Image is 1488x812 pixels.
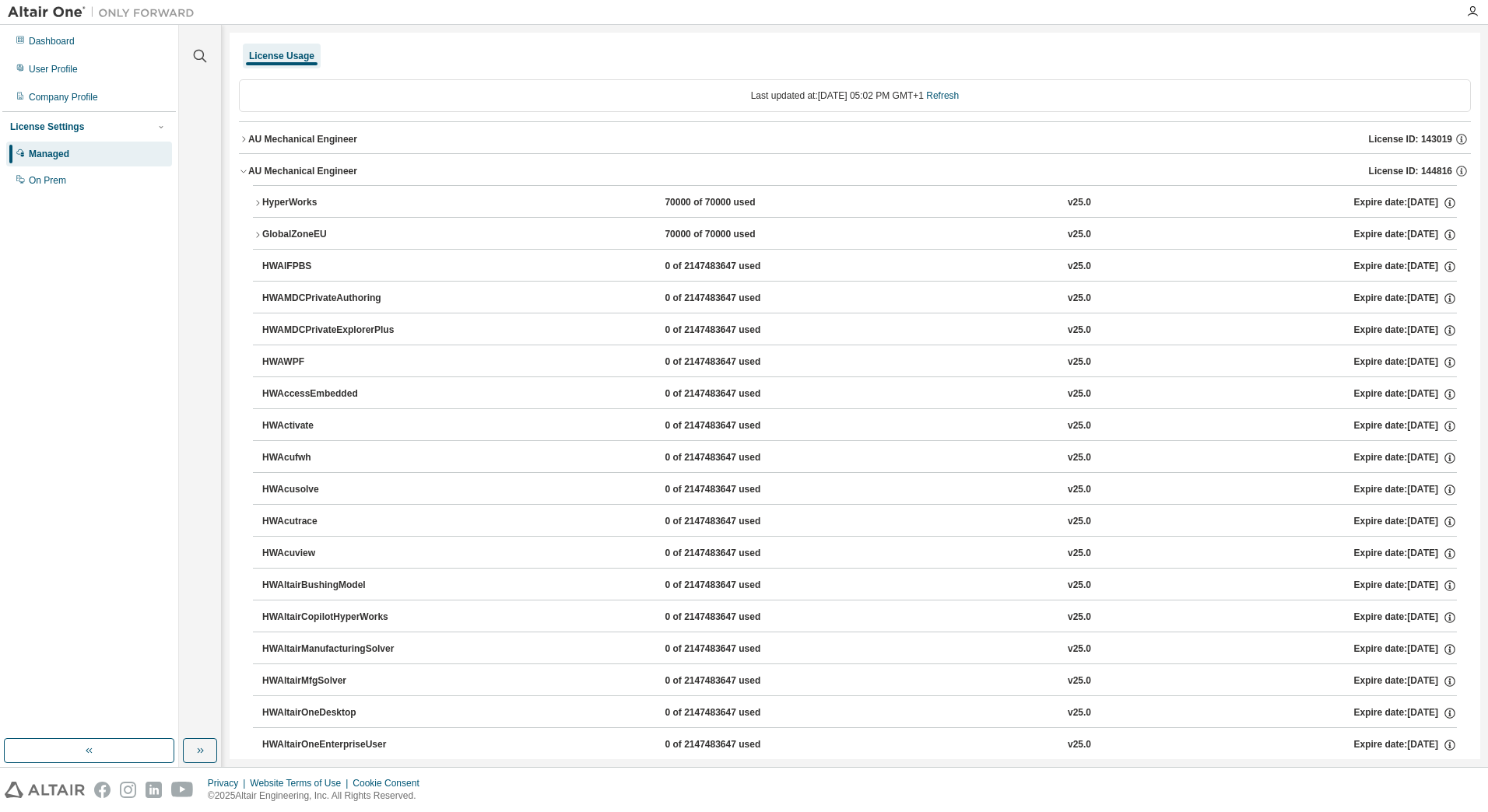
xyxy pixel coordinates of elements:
div: 0 of 2147483647 used [665,674,805,688]
span: License ID: 144816 [1369,165,1452,177]
img: linkedin.svg [146,782,162,798]
button: HWAltairOneEnterpriseUser0 of 2147483647 usedv25.0Expire date:[DATE] [262,728,1457,762]
div: v25.0 [1068,611,1091,625]
div: Privacy [208,777,250,789]
div: 0 of 2147483647 used [665,260,805,274]
span: License ID: 143019 [1369,133,1452,145]
div: HWAcutrace [262,515,402,529]
div: HWAMDCPrivateAuthoring [262,292,402,306]
div: GlobalZoneEU [262,228,402,242]
button: HWActivate0 of 2147483647 usedv25.0Expire date:[DATE] [262,409,1457,443]
div: v25.0 [1068,419,1091,433]
div: HWAltairCopilotHyperWorks [262,611,402,625]
div: License Settings [10,121,84,133]
button: HyperWorks70000 of 70000 usedv25.0Expire date:[DATE] [253,186,1457,220]
div: HWAcusolve [262,483,402,497]
div: Expire date: [DATE] [1353,611,1456,625]
button: HWAcuview0 of 2147483647 usedv25.0Expire date:[DATE] [262,537,1457,571]
div: 0 of 2147483647 used [665,642,805,656]
div: HWAltairManufacturingSolver [262,642,402,656]
div: 0 of 2147483647 used [665,611,805,625]
div: v25.0 [1068,260,1091,274]
div: HWAWPF [262,355,402,369]
div: 70000 of 70000 used [665,196,805,210]
button: HWAccessEmbedded0 of 2147483647 usedv25.0Expire date:[DATE] [262,377,1457,411]
button: HWAcufwh0 of 2147483647 usedv25.0Expire date:[DATE] [262,441,1457,475]
img: facebook.svg [94,782,111,798]
div: 0 of 2147483647 used [665,738,805,752]
div: 0 of 2147483647 used [665,387,805,401]
button: HWAltairCopilotHyperWorks0 of 2147483647 usedv25.0Expire date:[DATE] [262,600,1457,635]
div: HWAcuview [262,547,402,561]
div: AU Mechanical Engineer [248,133,357,145]
div: Expire date: [DATE] [1353,483,1456,497]
div: Expire date: [DATE] [1353,738,1456,752]
div: 0 of 2147483647 used [665,706,805,720]
div: HWAccessEmbedded [262,387,402,401]
div: v25.0 [1068,642,1091,656]
div: 0 of 2147483647 used [665,355,805,369]
div: Managed [29,148,69,160]
button: AU Mechanical EngineerLicense ID: 144816 [239,154,1471,188]
div: Expire date: [DATE] [1353,642,1456,656]
div: Expire date: [DATE] [1353,324,1456,338]
div: Expire date: [DATE] [1353,260,1456,274]
div: Dashboard [29,35,75,47]
button: AU Mechanical EngineerLicense ID: 143019 [239,122,1471,156]
img: altair_logo.svg [5,782,85,798]
div: AU Mechanical Engineer [248,165,357,177]
div: 0 of 2147483647 used [665,483,805,497]
img: youtube.svg [171,782,194,798]
button: HWAcusolve0 of 2147483647 usedv25.0Expire date:[DATE] [262,473,1457,507]
div: 0 of 2147483647 used [665,547,805,561]
div: v25.0 [1068,228,1091,242]
div: HWActivate [262,419,402,433]
div: Expire date: [DATE] [1353,451,1456,465]
div: User Profile [29,63,78,75]
div: HWAcufwh [262,451,402,465]
div: Expire date: [DATE] [1353,228,1456,242]
div: HyperWorks [262,196,402,210]
div: Expire date: [DATE] [1353,387,1456,401]
div: 0 of 2147483647 used [665,451,805,465]
div: License Usage [249,50,314,62]
div: v25.0 [1068,674,1091,688]
div: 0 of 2147483647 used [665,579,805,593]
div: v25.0 [1068,451,1091,465]
button: HWAIFPBS0 of 2147483647 usedv25.0Expire date:[DATE] [262,250,1457,284]
div: Expire date: [DATE] [1353,515,1456,529]
button: HWAltairOneDesktop0 of 2147483647 usedv25.0Expire date:[DATE] [262,696,1457,730]
div: v25.0 [1068,324,1091,338]
div: v25.0 [1068,547,1091,561]
div: Cookie Consent [353,777,428,789]
div: 70000 of 70000 used [665,228,805,242]
div: v25.0 [1068,579,1091,593]
div: Website Terms of Use [250,777,353,789]
img: Altair One [8,5,202,20]
img: instagram.svg [120,782,136,798]
div: Expire date: [DATE] [1353,547,1456,561]
button: HWAWPF0 of 2147483647 usedv25.0Expire date:[DATE] [262,345,1457,380]
div: Expire date: [DATE] [1353,674,1456,688]
div: 0 of 2147483647 used [665,292,805,306]
div: 0 of 2147483647 used [665,324,805,338]
div: HWAMDCPrivateExplorerPlus [262,324,402,338]
div: v25.0 [1068,387,1091,401]
div: Last updated at: [DATE] 05:02 PM GMT+1 [239,79,1471,112]
button: HWAltairMfgSolver0 of 2147483647 usedv25.0Expire date:[DATE] [262,664,1457,698]
div: HWAltairOneEnterpriseUser [262,738,402,752]
button: GlobalZoneEU70000 of 70000 usedv25.0Expire date:[DATE] [253,218,1457,252]
p: © 2025 Altair Engineering, Inc. All Rights Reserved. [208,789,429,803]
button: HWAMDCPrivateAuthoring0 of 2147483647 usedv25.0Expire date:[DATE] [262,282,1457,316]
button: HWAltairBushingModel0 of 2147483647 usedv25.0Expire date:[DATE] [262,569,1457,603]
div: Expire date: [DATE] [1353,292,1456,306]
div: v25.0 [1068,196,1091,210]
div: HWAIFPBS [262,260,402,274]
div: On Prem [29,174,66,187]
div: Company Profile [29,91,98,103]
div: v25.0 [1068,355,1091,369]
div: v25.0 [1068,738,1091,752]
div: HWAltairBushingModel [262,579,402,593]
button: HWAMDCPrivateExplorerPlus0 of 2147483647 usedv25.0Expire date:[DATE] [262,313,1457,348]
div: Expire date: [DATE] [1353,355,1456,369]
